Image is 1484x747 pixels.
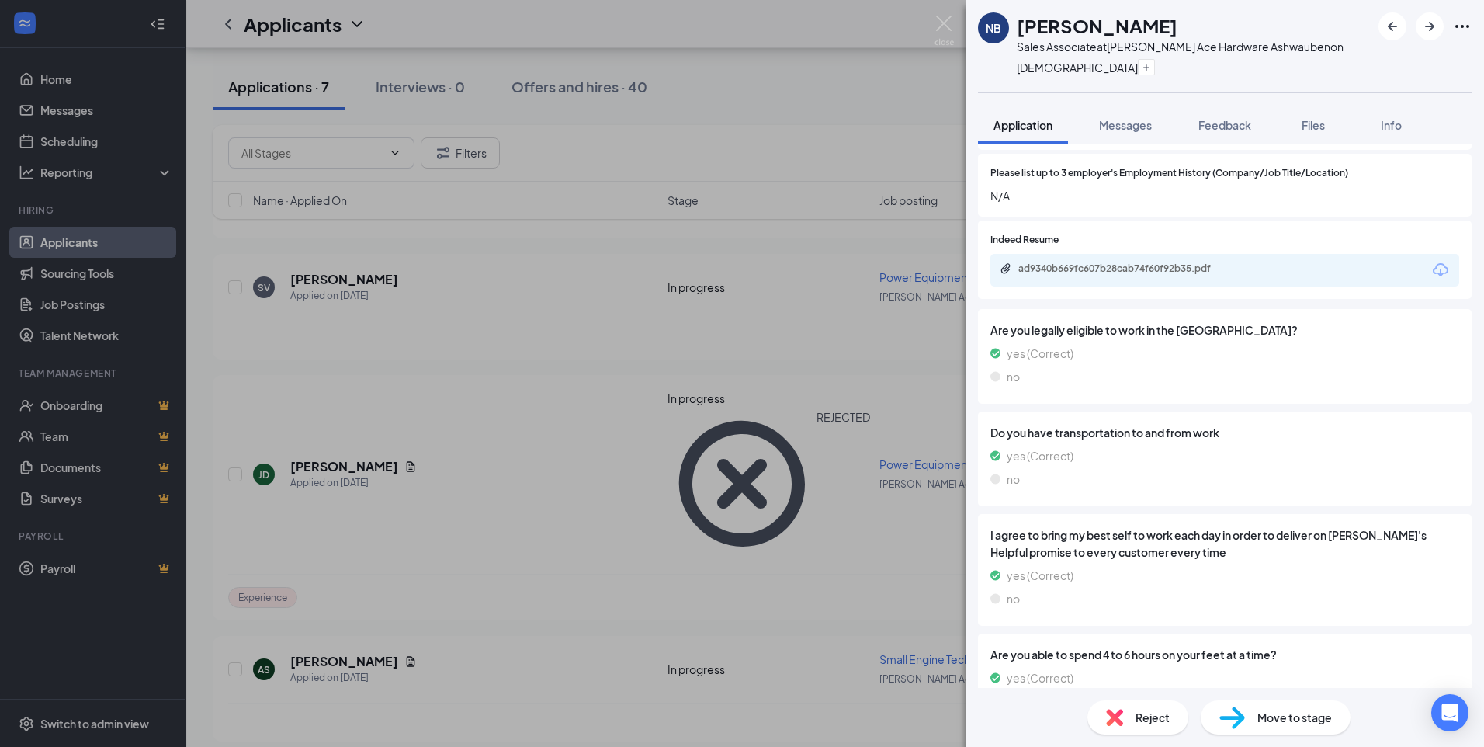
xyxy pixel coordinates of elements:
div: NB [986,20,1001,36]
span: N/A [990,187,1459,204]
span: Are you legally eligible to work in the [GEOGRAPHIC_DATA]? [990,321,1459,339]
span: I agree to bring my best self to work each day in order to deliver on [PERSON_NAME]'s Helpful pro... [990,526,1459,561]
svg: ArrowLeftNew [1383,17,1402,36]
svg: Download [1431,261,1450,280]
svg: ArrowRight [1420,17,1439,36]
span: no [1007,590,1020,607]
h1: [PERSON_NAME] [1017,12,1177,39]
div: Sales Associate at [PERSON_NAME] Ace Hardware Ashwaubenon [1017,39,1344,54]
span: yes (Correct) [1007,447,1073,464]
span: yes (Correct) [1007,669,1073,686]
span: yes (Correct) [1007,345,1073,362]
span: Info [1381,118,1402,132]
div: Open Intercom Messenger [1431,694,1468,731]
svg: Plus [1142,63,1151,72]
button: ArrowLeftNew [1378,12,1406,40]
span: Messages [1099,118,1152,132]
span: Are you able to spend 4 to 6 hours on your feet at a time? [990,646,1459,663]
span: Indeed Resume [990,233,1059,248]
span: Move to stage [1257,709,1332,726]
span: no [1007,368,1020,385]
span: Files [1302,118,1325,132]
svg: Paperclip [1000,262,1012,275]
button: Plus [1138,59,1155,75]
span: [DEMOGRAPHIC_DATA] [1017,61,1138,75]
span: yes (Correct) [1007,567,1073,584]
a: Paperclipad9340b669fc607b28cab74f60f92b35.pdf [1000,262,1251,277]
svg: Ellipses [1453,17,1472,36]
span: no [1007,471,1020,488]
span: Application [993,118,1052,132]
span: Do you have transportation to and from work [990,424,1459,441]
span: Please list up to 3 employer's Employment History (Company/Job Title/Location) [990,166,1348,181]
div: ad9340b669fc607b28cab74f60f92b35.pdf [1018,262,1236,275]
span: Feedback [1198,118,1251,132]
button: ArrowRight [1416,12,1444,40]
span: Reject [1136,709,1170,726]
